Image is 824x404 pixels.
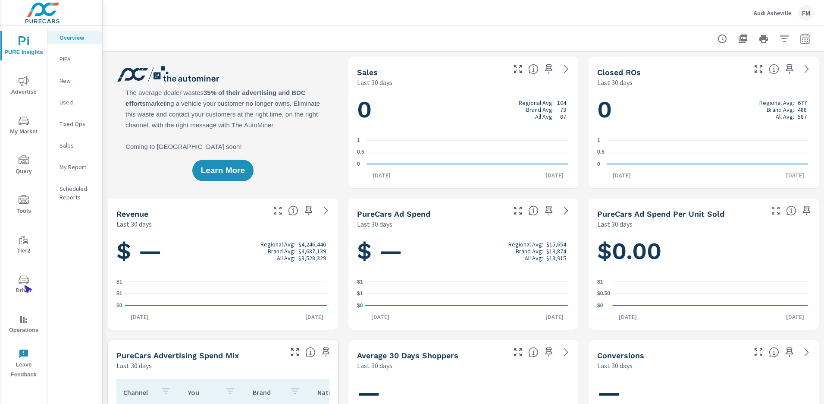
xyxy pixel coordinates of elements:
[597,303,603,309] text: $0
[560,106,566,113] p: 73
[800,204,814,218] span: Save this to your personalized report
[546,255,566,262] p: $13,915
[60,141,95,150] p: Sales
[755,30,772,47] button: Print Report
[597,161,600,167] text: 0
[800,62,814,76] a: See more details in report
[542,204,556,218] span: Save this to your personalized report
[47,182,102,204] div: Scheduled Reports
[597,351,644,360] h5: Conversions
[560,113,566,120] p: 87
[769,64,779,74] span: Number of Repair Orders Closed by the selected dealership group over the selected time range. [So...
[201,167,245,174] span: Learn More
[357,161,360,167] text: 0
[319,204,333,218] a: See more details in report
[798,106,807,113] p: 488
[60,120,95,128] p: Fixed Ops
[597,360,633,371] p: Last 30 days
[192,160,254,181] button: Learn More
[60,76,95,85] p: New
[367,171,397,180] p: [DATE]
[116,209,148,218] h5: Revenue
[116,279,122,285] text: $1
[511,204,525,218] button: Make Fullscreen
[613,312,643,321] p: [DATE]
[47,139,102,152] div: Sales
[116,303,122,309] text: $0
[511,62,525,76] button: Make Fullscreen
[298,248,326,255] p: $3,687,139
[528,205,539,216] span: Total cost of media for all PureCars channels for the selected dealership group over the selected...
[47,117,102,130] div: Fixed Ops
[776,113,794,120] p: All Avg:
[60,184,95,202] p: Scheduled Reports
[357,351,458,360] h5: Average 30 Days Shoppers
[260,241,295,248] p: Regional Avg:
[317,388,348,397] p: National
[597,209,724,218] h5: PureCars Ad Spend Per Unit Sold
[365,312,395,321] p: [DATE]
[798,99,807,106] p: 677
[767,106,794,113] p: Brand Avg:
[271,204,285,218] button: Make Fullscreen
[516,248,543,255] p: Brand Avg:
[546,248,566,255] p: $13,874
[783,345,796,359] span: Save this to your personalized report
[253,388,283,397] p: Brand
[60,163,95,171] p: My Report
[116,360,152,371] p: Last 30 days
[357,237,570,266] h1: $ —
[776,30,793,47] button: Apply Filters
[47,53,102,66] div: PIPA
[288,345,302,359] button: Make Fullscreen
[783,62,796,76] span: Save this to your personalized report
[800,345,814,359] a: See more details in report
[3,116,44,137] span: My Market
[786,205,796,216] span: Average cost of advertising per each vehicle sold at the dealer over the selected date range. The...
[357,149,364,155] text: 0.5
[116,219,152,229] p: Last 30 days
[268,248,295,255] p: Brand Avg:
[769,347,779,357] span: The number of dealer-specified goals completed by a visitor. [Source: This data is provided by th...
[525,255,543,262] p: All Avg:
[798,5,814,21] div: FM
[546,241,566,248] p: $15,654
[3,314,44,335] span: Operations
[3,36,44,57] span: PURE Insights
[597,219,633,229] p: Last 30 days
[597,95,810,124] h1: 0
[288,205,298,216] span: Total sales revenue over the selected date range. [Source: This data is sourced from the dealer’s...
[116,351,239,360] h5: PureCars Advertising Spend Mix
[508,241,543,248] p: Regional Avg:
[357,95,570,124] h1: 0
[3,155,44,177] span: Query
[597,291,610,297] text: $0.50
[125,312,155,321] p: [DATE]
[116,291,122,297] text: $1
[357,137,360,143] text: 1
[734,30,752,47] button: "Export Report to PDF"
[299,312,329,321] p: [DATE]
[597,137,600,143] text: 1
[47,31,102,44] div: Overview
[319,345,333,359] span: Save this to your personalized report
[60,33,95,42] p: Overview
[3,195,44,216] span: Tools
[559,345,573,359] a: See more details in report
[557,99,566,106] p: 104
[780,171,810,180] p: [DATE]
[597,68,641,77] h5: Closed ROs
[752,345,765,359] button: Make Fullscreen
[3,275,44,296] span: Driver
[0,26,47,383] div: nav menu
[47,96,102,109] div: Used
[559,62,573,76] a: See more details in report
[302,204,316,218] span: Save this to your personalized report
[277,255,295,262] p: All Avg:
[357,303,363,309] text: $0
[754,9,791,17] p: Audi Asheville
[597,279,603,285] text: $1
[305,347,316,357] span: This table looks at how you compare to the amount of budget you spend per channel as opposed to y...
[123,388,154,397] p: Channel
[60,55,95,63] p: PIPA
